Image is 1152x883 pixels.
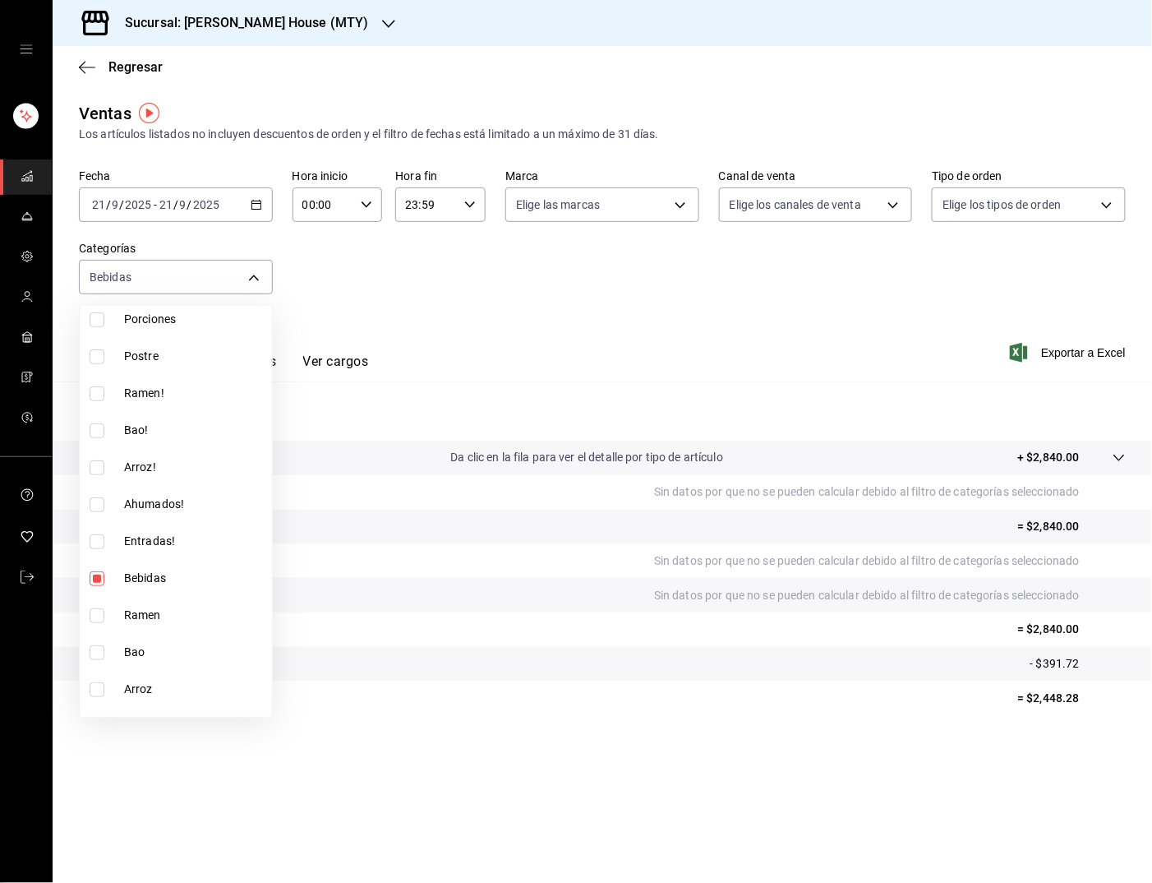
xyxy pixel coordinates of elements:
[124,570,265,587] span: Bebidas
[124,385,265,402] span: Ramen!
[124,533,265,550] span: Entradas!
[124,311,265,328] span: Porciones
[139,103,159,123] img: Tooltip marker
[124,681,265,698] span: Arroz
[124,422,265,439] span: Bao!
[124,348,265,365] span: Postre
[124,607,265,624] span: Ramen
[124,496,265,513] span: Ahumados!
[124,644,265,661] span: Bao
[124,459,265,476] span: Arroz!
